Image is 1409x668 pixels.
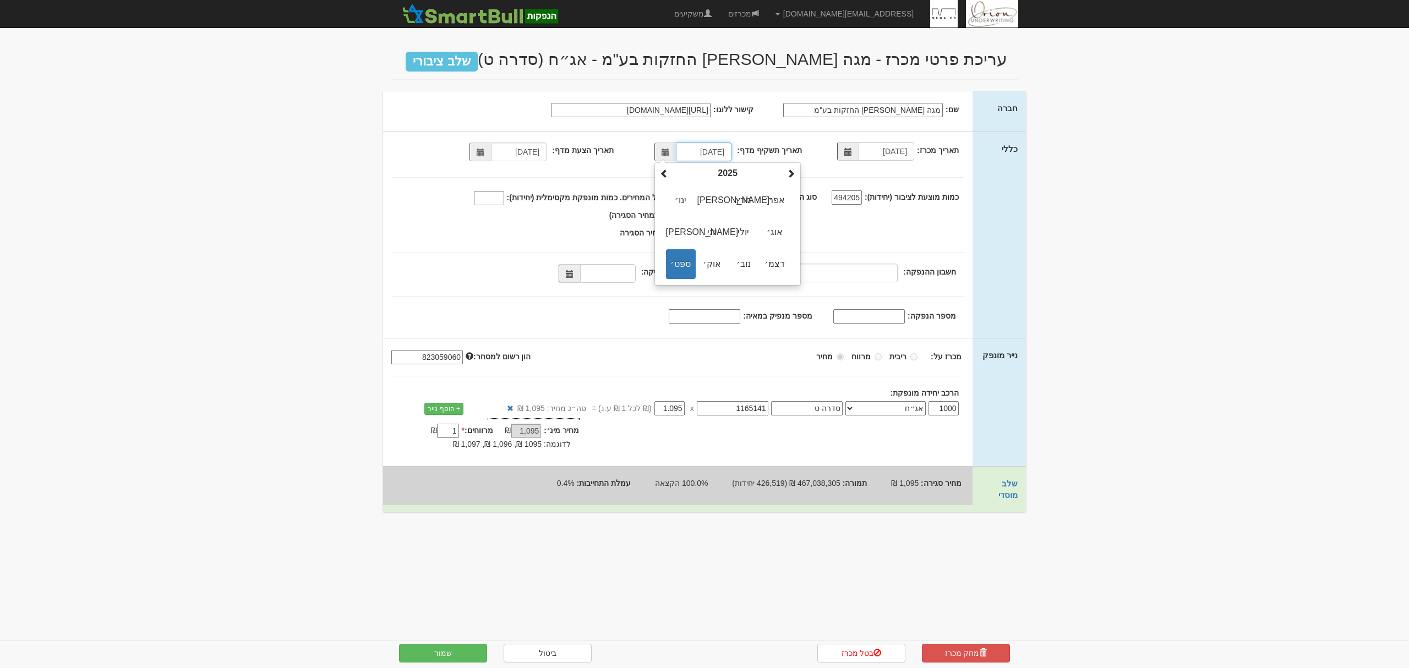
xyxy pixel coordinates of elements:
label: מחיר מינ׳: [544,425,579,436]
input: מחיר [837,353,844,360]
input: כמות [929,401,959,415]
a: בטל מכרז [817,644,905,662]
h2: עריכת פרטי מכרז - מגה [PERSON_NAME] החזקות בע"מ - אג״ח (סדרה ט) [391,50,1018,68]
th: 2025 [671,165,784,182]
span: = [592,403,596,414]
a: ביטול [504,644,592,662]
span: 0.4% [557,479,575,488]
span: [PERSON_NAME]׳ [697,185,727,215]
span: אוג׳ [760,217,790,247]
span: שווה למוסדיים ולציבור בכל המחירים. [620,193,739,202]
label: קישור ללוגו: [713,104,754,115]
label: מספר הנפקה: [908,310,956,321]
span: שווה למוסדיים ולציבור במחיר הסגירה [620,228,742,237]
strong: מחיר [816,352,833,361]
label: תאריך מכרז: [917,145,959,156]
input: ריבית [910,353,918,360]
input: שווה למוסדיים ולציבור בכל המחירים. כמות מונפקת מקסימלית (יחידות): [474,191,504,205]
span: דצמ׳ [760,249,790,279]
input: מספר נייר [697,401,768,415]
input: שם הסדרה [771,401,843,415]
strong: הרכב יחידה מונפקת: [890,388,958,397]
label: כמות מונפקת מקסימלית (יחידות): [507,192,618,203]
span: לדוגמה: 1095 ₪, 1,096 ₪, 1,097 ₪ [453,440,571,448]
span: אוק׳ [697,249,727,279]
label: מחיר סגירה: [921,478,962,489]
span: ספט׳ [666,249,696,279]
div: ₪ [493,425,544,438]
label: עמלת התחייבות: [577,478,631,489]
span: רגילה (עדיפות למוסדיים במחיר הסגירה) [609,211,740,220]
label: הון רשום למסחר: [466,351,531,362]
strong: מרווח [851,352,871,361]
span: יולי [729,217,758,247]
span: יוני [697,217,727,247]
strong: מכרז על: [931,352,962,361]
label: תמורה: [843,478,867,489]
span: מרץ [729,185,758,215]
label: מספר מנפיק במאיה: [743,310,812,321]
span: נוב׳ [729,249,758,279]
span: 467,038,305 ₪ (426,519 יחידות) [732,479,840,488]
span: ינו׳ [666,185,696,215]
img: SmartBull Logo [399,3,561,25]
a: שלב מוסדי [998,479,1018,500]
input: מחיר [654,401,685,415]
label: תאריך סליקה: [641,266,688,277]
a: + הוסף נייר [424,403,463,415]
span: x [690,403,694,414]
label: כמות מוצעת לציבור (יחידות): [865,191,959,202]
label: כללי [1002,143,1018,155]
label: נייר מונפק [982,349,1018,361]
label: מרווחים: [462,425,493,436]
label: שם: [946,104,959,115]
label: חשבון ההנפקה: [903,266,956,277]
span: סה״כ מחיר: 1,095 ₪ [517,403,587,414]
span: אפר׳ [760,185,790,215]
label: תאריך הצעת מדף: [552,145,613,156]
a: מחק מכרז [922,644,1010,662]
div: ₪ [411,425,462,438]
span: 100.0% הקצאה [655,479,708,488]
span: (₪ לכל 1 ₪ ע.נ) [597,403,652,414]
span: [PERSON_NAME] [666,217,696,247]
button: שמור [399,644,487,662]
span: 1,095 ₪ [891,479,919,488]
strong: ריבית [889,352,906,361]
label: תאריך תשקיף מדף: [737,145,801,156]
span: שלב ציבורי [406,52,478,72]
input: מרווח [875,353,882,360]
label: חברה [997,102,1018,114]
